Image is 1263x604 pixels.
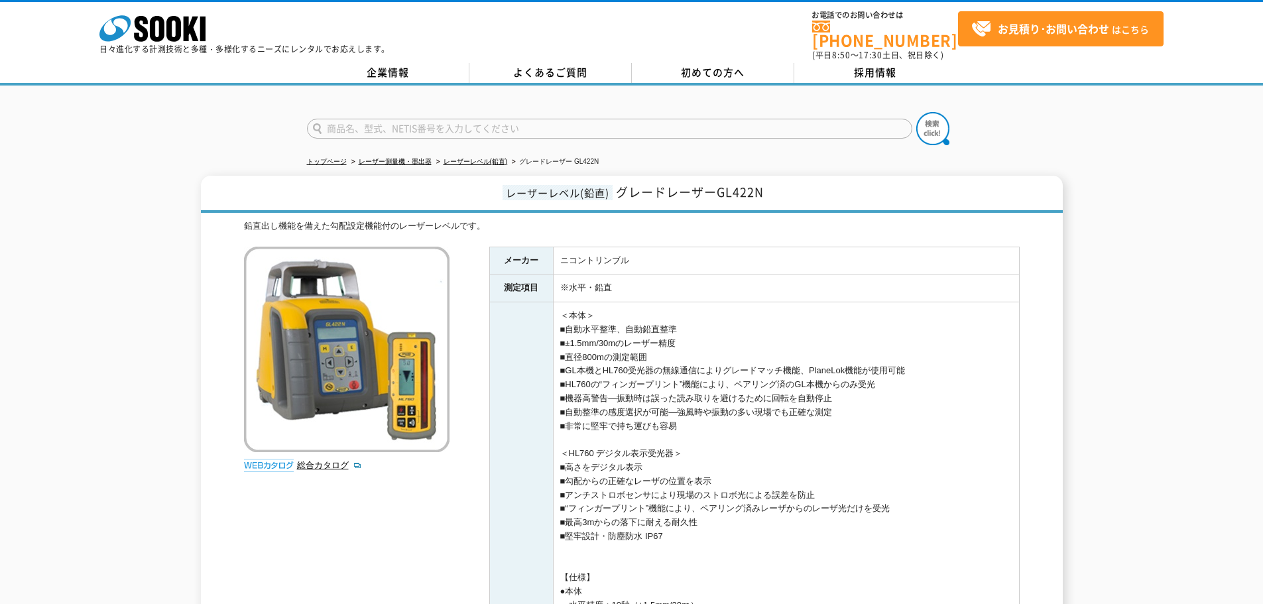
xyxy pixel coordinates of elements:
[958,11,1164,46] a: お見積り･お問い合わせはこちら
[359,158,432,165] a: レーザー測量機・墨出器
[632,63,794,83] a: 初めての方へ
[832,49,851,61] span: 8:50
[971,19,1149,39] span: はこちら
[444,158,508,165] a: レーザーレベル(鉛直)
[509,155,599,169] li: グレードレーザー GL422N
[244,219,1020,233] div: 鉛直出し機能を備えた勾配設定機能付のレーザーレベルです。
[812,21,958,48] a: [PHONE_NUMBER]
[244,247,450,452] img: グレードレーザー GL422N
[503,185,613,200] span: レーザーレベル(鉛直)
[794,63,957,83] a: 採用情報
[812,49,943,61] span: (平日 ～ 土日、祝日除く)
[553,274,1019,302] td: ※水平・鉛直
[307,63,469,83] a: 企業情報
[489,274,553,302] th: 測定項目
[553,247,1019,274] td: ニコントリンブル
[916,112,949,145] img: btn_search.png
[469,63,632,83] a: よくあるご質問
[297,460,362,470] a: 総合カタログ
[681,65,745,80] span: 初めての方へ
[307,119,912,139] input: 商品名、型式、NETIS番号を入力してください
[244,459,294,472] img: webカタログ
[307,158,347,165] a: トップページ
[99,45,390,53] p: 日々進化する計測技術と多種・多様化するニーズにレンタルでお応えします。
[616,183,764,201] span: グレードレーザーGL422N
[859,49,882,61] span: 17:30
[489,247,553,274] th: メーカー
[998,21,1109,36] strong: お見積り･お問い合わせ
[812,11,958,19] span: お電話でのお問い合わせは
